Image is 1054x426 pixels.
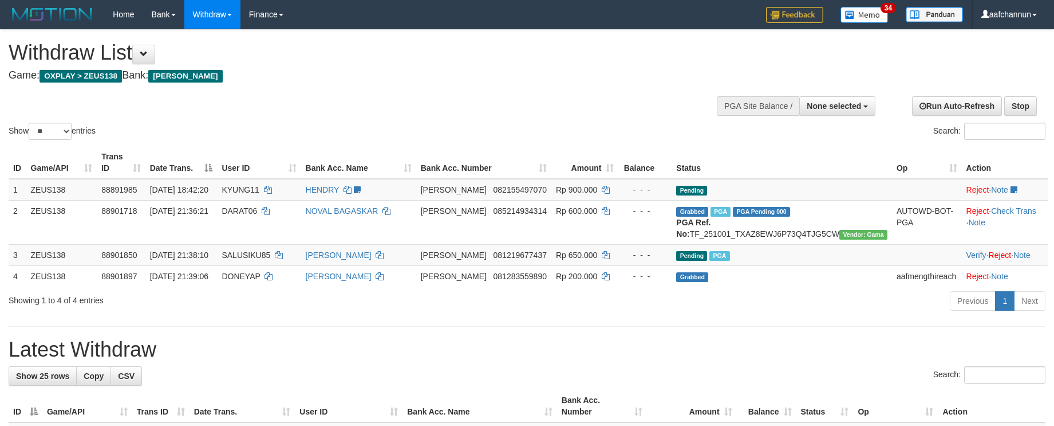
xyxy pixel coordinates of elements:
th: Action [962,146,1048,179]
div: PGA Site Balance / [717,96,799,116]
div: - - - [623,249,667,261]
td: TF_251001_TXAZ8EWJ6P73Q4TJG5CW [672,200,892,244]
button: None selected [799,96,875,116]
th: Game/API: activate to sort column ascending [26,146,97,179]
span: 88891985 [101,185,137,194]
th: Game/API: activate to sort column ascending [42,390,132,423]
th: Date Trans.: activate to sort column ascending [190,390,295,423]
span: [PERSON_NAME] [148,70,222,83]
select: Showentries [29,123,72,140]
th: ID [9,146,26,179]
th: Balance [618,146,672,179]
img: Button%20Memo.svg [840,7,889,23]
a: Note [1013,251,1031,260]
span: Copy 082155497070 to clipboard [494,185,547,194]
a: NOVAL BAGASKAR [306,206,378,216]
b: PGA Ref. No: [676,218,710,239]
span: Rp 200.000 [556,272,597,281]
a: Reject [989,251,1012,260]
span: [DATE] 21:36:21 [150,206,208,216]
img: panduan.png [906,7,963,22]
th: Balance: activate to sort column ascending [737,390,796,423]
span: OXPLAY > ZEUS138 [40,70,122,83]
span: Pending [676,251,707,261]
span: Copy 085214934314 to clipboard [494,206,547,216]
td: AUTOWD-BOT-PGA [892,200,962,244]
a: Show 25 rows [9,366,77,386]
label: Show entries [9,123,96,140]
th: Date Trans.: activate to sort column descending [145,146,218,179]
span: DARAT06 [222,206,257,216]
span: PGA Pending [733,207,790,217]
th: Op: activate to sort column ascending [853,390,938,423]
td: aafmengthireach [892,265,962,287]
h4: Game: Bank: [9,70,691,81]
th: Op: activate to sort column ascending [892,146,962,179]
span: DONEYAP [222,272,260,281]
th: ID: activate to sort column descending [9,390,42,423]
span: Copy [84,372,104,381]
th: Trans ID: activate to sort column ascending [97,146,145,179]
td: ZEUS138 [26,244,97,265]
th: Status [672,146,892,179]
a: CSV [110,366,142,386]
span: Grabbed [676,272,708,282]
span: 88901718 [101,206,137,216]
td: 1 [9,179,26,201]
td: 3 [9,244,26,265]
th: Status: activate to sort column ascending [796,390,854,423]
th: User ID: activate to sort column ascending [295,390,402,423]
td: ZEUS138 [26,179,97,201]
a: Reject [966,272,989,281]
a: Check Trans [991,206,1036,216]
label: Search: [933,366,1045,384]
span: KYUNG11 [222,185,259,194]
span: Pending [676,186,707,196]
a: Copy [76,366,111,386]
a: [PERSON_NAME] [306,272,372,281]
td: · [962,179,1048,201]
img: Feedback.jpg [766,7,823,23]
span: Rp 900.000 [556,185,597,194]
a: Note [991,272,1008,281]
h1: Latest Withdraw [9,338,1045,361]
span: Grabbed [676,207,708,217]
a: Note [969,218,986,227]
span: CSV [118,372,135,381]
td: ZEUS138 [26,200,97,244]
span: 88901850 [101,251,137,260]
a: Verify [966,251,986,260]
input: Search: [964,123,1045,140]
th: User ID: activate to sort column ascending [217,146,301,179]
a: Next [1014,291,1045,311]
th: Bank Acc. Number: activate to sort column ascending [557,390,647,423]
span: Marked by aafchomsokheang [710,207,731,217]
span: [DATE] 21:39:06 [150,272,208,281]
th: Bank Acc. Name: activate to sort column ascending [402,390,557,423]
td: 2 [9,200,26,244]
td: · [962,265,1048,287]
span: [PERSON_NAME] [421,206,487,216]
input: Search: [964,366,1045,384]
td: · · [962,200,1048,244]
span: Rp 600.000 [556,206,597,216]
th: Bank Acc. Number: activate to sort column ascending [416,146,551,179]
a: Run Auto-Refresh [912,96,1002,116]
th: Trans ID: activate to sort column ascending [132,390,190,423]
span: Copy 081219677437 to clipboard [494,251,547,260]
th: Action [938,390,1045,423]
div: - - - [623,271,667,282]
span: [PERSON_NAME] [421,251,487,260]
span: [DATE] 18:42:20 [150,185,208,194]
img: MOTION_logo.png [9,6,96,23]
h1: Withdraw List [9,41,691,64]
span: 88901897 [101,272,137,281]
span: [PERSON_NAME] [421,185,487,194]
td: 4 [9,265,26,287]
th: Amount: activate to sort column ascending [551,146,618,179]
th: Bank Acc. Name: activate to sort column ascending [301,146,416,179]
div: - - - [623,184,667,196]
span: SALUSIKU85 [222,251,270,260]
span: 34 [881,3,896,13]
a: Note [991,185,1008,194]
